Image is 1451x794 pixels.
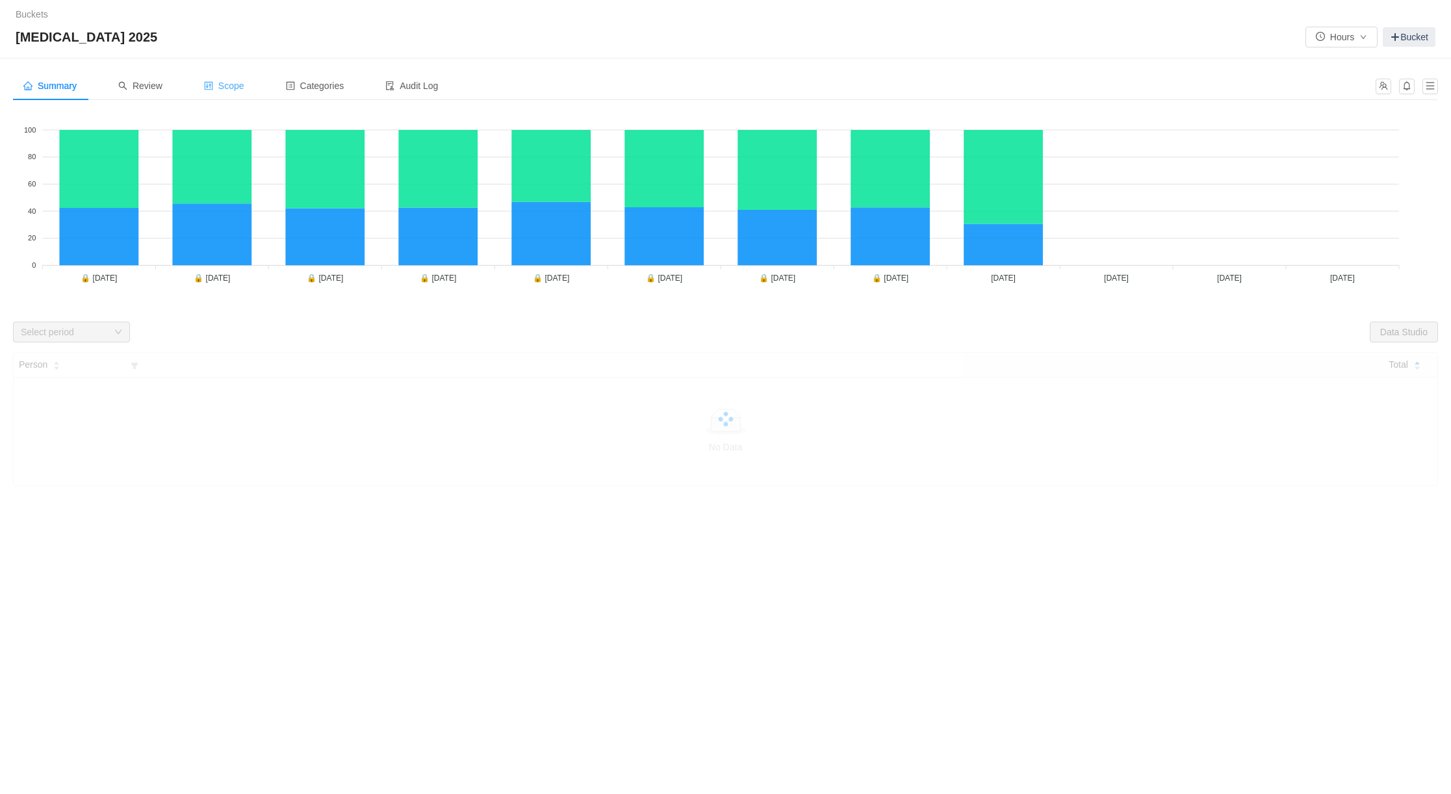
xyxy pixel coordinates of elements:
[385,81,438,91] span: Audit Log
[1422,79,1438,94] button: icon: menu
[204,81,213,90] i: icon: control
[114,328,122,337] i: icon: down
[307,273,343,283] tspan: 🔒 [DATE]
[32,261,36,269] tspan: 0
[16,27,165,47] span: [MEDICAL_DATA] 2025
[23,81,32,90] i: icon: home
[1217,274,1242,283] tspan: [DATE]
[991,274,1016,283] tspan: [DATE]
[1330,274,1355,283] tspan: [DATE]
[28,207,36,215] tspan: 40
[1376,79,1391,94] button: icon: team
[533,273,569,283] tspan: 🔒 [DATE]
[28,234,36,242] tspan: 20
[420,273,456,283] tspan: 🔒 [DATE]
[286,81,344,91] span: Categories
[872,273,908,283] tspan: 🔒 [DATE]
[23,81,77,91] span: Summary
[1104,274,1129,283] tspan: [DATE]
[118,81,127,90] i: icon: search
[646,273,682,283] tspan: 🔒 [DATE]
[81,273,117,283] tspan: 🔒 [DATE]
[28,180,36,188] tspan: 60
[118,81,162,91] span: Review
[194,273,230,283] tspan: 🔒 [DATE]
[759,273,795,283] tspan: 🔒 [DATE]
[1383,27,1435,47] a: Bucket
[1305,27,1378,47] button: icon: clock-circleHoursicon: down
[1399,79,1415,94] button: icon: bell
[24,126,36,134] tspan: 100
[286,81,295,90] i: icon: profile
[21,326,108,339] div: Select period
[385,81,394,90] i: icon: audit
[28,153,36,160] tspan: 80
[204,81,244,91] span: Scope
[16,9,48,19] a: Buckets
